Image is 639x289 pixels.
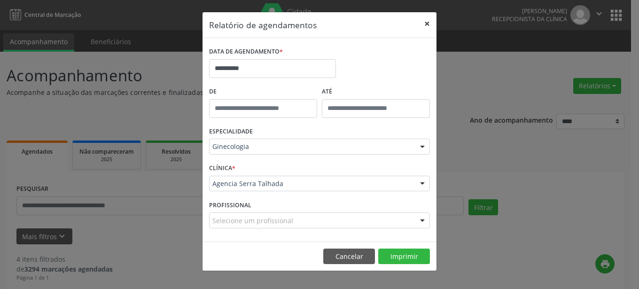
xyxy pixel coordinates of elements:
[209,19,317,31] h5: Relatório de agendamentos
[212,216,293,226] span: Selecione um profissional
[378,249,430,265] button: Imprimir
[212,179,411,188] span: Agencia Serra Talhada
[209,125,253,139] label: ESPECIALIDADE
[322,85,430,99] label: ATÉ
[209,198,251,212] label: PROFISSIONAL
[323,249,375,265] button: Cancelar
[418,12,436,35] button: Close
[209,85,317,99] label: De
[209,161,235,176] label: CLÍNICA
[212,142,411,151] span: Ginecologia
[209,45,283,59] label: DATA DE AGENDAMENTO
